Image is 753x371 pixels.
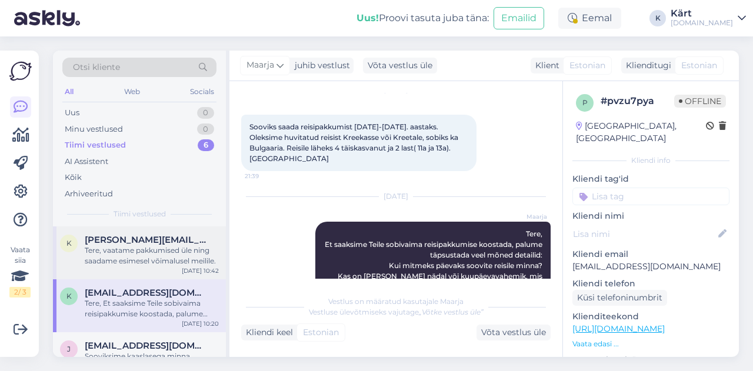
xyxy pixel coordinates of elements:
[197,107,214,119] div: 0
[309,308,484,316] span: Vestluse ülevõtmiseks vajutage
[66,239,72,248] span: k
[572,310,729,323] p: Klienditeekond
[681,59,717,72] span: Estonian
[85,235,207,245] span: kristi.preitof@gmail.com
[477,325,551,340] div: Võta vestlus üle
[494,7,544,29] button: Emailid
[62,84,76,99] div: All
[576,120,706,145] div: [GEOGRAPHIC_DATA], [GEOGRAPHIC_DATA]
[674,95,726,108] span: Offline
[85,340,207,351] span: jarvsooelis@gmail.com
[582,98,588,107] span: p
[569,59,605,72] span: Estonian
[241,191,551,202] div: [DATE]
[65,107,79,119] div: Uus
[572,278,729,290] p: Kliendi telefon
[572,155,729,166] div: Kliendi info
[671,9,746,28] a: Kärt[DOMAIN_NAME]
[572,323,665,334] a: [URL][DOMAIN_NAME]
[363,58,437,73] div: Võta vestlus üle
[85,245,219,266] div: Tere, vaatame pakkumised üle ning saadame esimesel võimalusel meilile.
[73,61,120,73] span: Otsi kliente
[290,59,350,72] div: juhib vestlust
[419,308,484,316] i: „Võtke vestlus üle”
[531,59,559,72] div: Klient
[197,123,214,135] div: 0
[671,9,733,18] div: Kärt
[572,354,729,366] p: Operatsioonisüsteem
[65,188,113,200] div: Arhiveeritud
[572,260,729,273] p: [EMAIL_ADDRESS][DOMAIN_NAME]
[114,209,166,219] span: Tiimi vestlused
[245,172,289,181] span: 21:39
[249,122,460,163] span: Sooviks saada reisipakkumist [DATE]-[DATE]. aastaks. Oleksime huvitatud reisist Kreekasse või Kre...
[573,228,716,240] input: Lisa nimi
[182,319,219,328] div: [DATE] 10:20
[65,123,123,135] div: Minu vestlused
[328,297,464,306] span: Vestlus on määratud kasutajale Maarja
[572,188,729,205] input: Lisa tag
[65,156,108,168] div: AI Assistent
[85,288,207,298] span: katlinilja@gmail.com
[246,59,274,72] span: Maarja
[503,212,547,221] span: Maarja
[9,287,31,298] div: 2 / 3
[649,10,666,26] div: K
[182,266,219,275] div: [DATE] 10:42
[65,172,82,183] div: Kõik
[9,245,31,298] div: Vaata siia
[572,248,729,260] p: Kliendi email
[85,298,219,319] div: Tere, Et saaksime Teile sobivaima reisipakkumise koostada, palume täpsustada veel mõned detailid:...
[356,11,489,25] div: Proovi tasuta juba täna:
[601,94,674,108] div: # pvzu7pya
[356,12,379,24] b: Uus!
[671,18,733,28] div: [DOMAIN_NAME]
[9,60,32,82] img: Askly Logo
[66,292,72,300] span: k
[241,326,293,339] div: Kliendi keel
[188,84,216,99] div: Socials
[572,173,729,185] p: Kliendi tag'id
[572,290,667,306] div: Küsi telefoninumbrit
[122,84,142,99] div: Web
[67,345,71,353] span: j
[621,59,671,72] div: Klienditugi
[572,339,729,349] p: Vaata edasi ...
[572,210,729,222] p: Kliendi nimi
[198,139,214,151] div: 6
[303,326,339,339] span: Estonian
[558,8,621,29] div: Eemal
[65,139,126,151] div: Tiimi vestlused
